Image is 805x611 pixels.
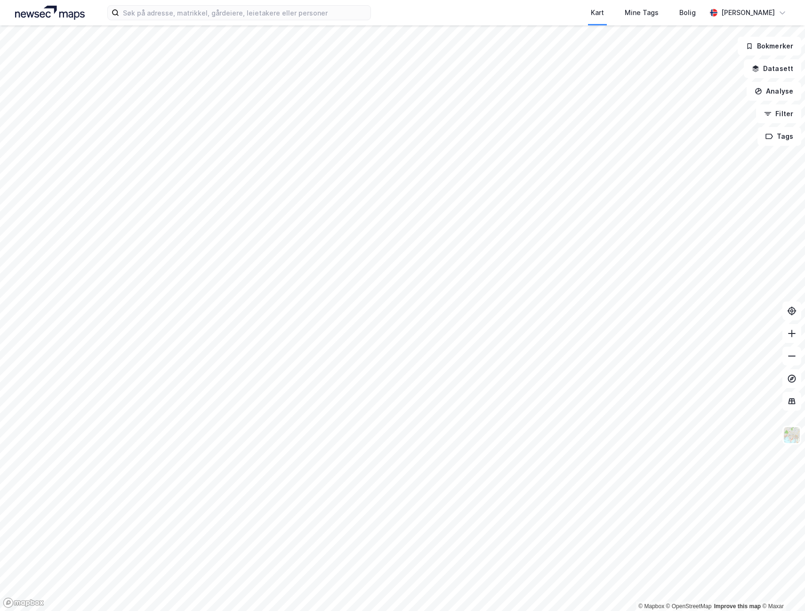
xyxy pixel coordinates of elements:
img: logo.a4113a55bc3d86da70a041830d287a7e.svg [15,6,85,20]
div: Bolig [679,7,696,18]
a: Mapbox homepage [3,597,44,608]
img: Z [783,426,801,444]
button: Tags [757,127,801,146]
button: Bokmerker [738,37,801,56]
a: Improve this map [714,603,761,610]
div: [PERSON_NAME] [721,7,775,18]
button: Analyse [747,82,801,101]
iframe: Chat Widget [758,566,805,611]
div: Kart [591,7,604,18]
a: OpenStreetMap [666,603,712,610]
div: Mine Tags [625,7,659,18]
a: Mapbox [638,603,664,610]
button: Datasett [744,59,801,78]
button: Filter [756,104,801,123]
input: Søk på adresse, matrikkel, gårdeiere, leietakere eller personer [119,6,370,20]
